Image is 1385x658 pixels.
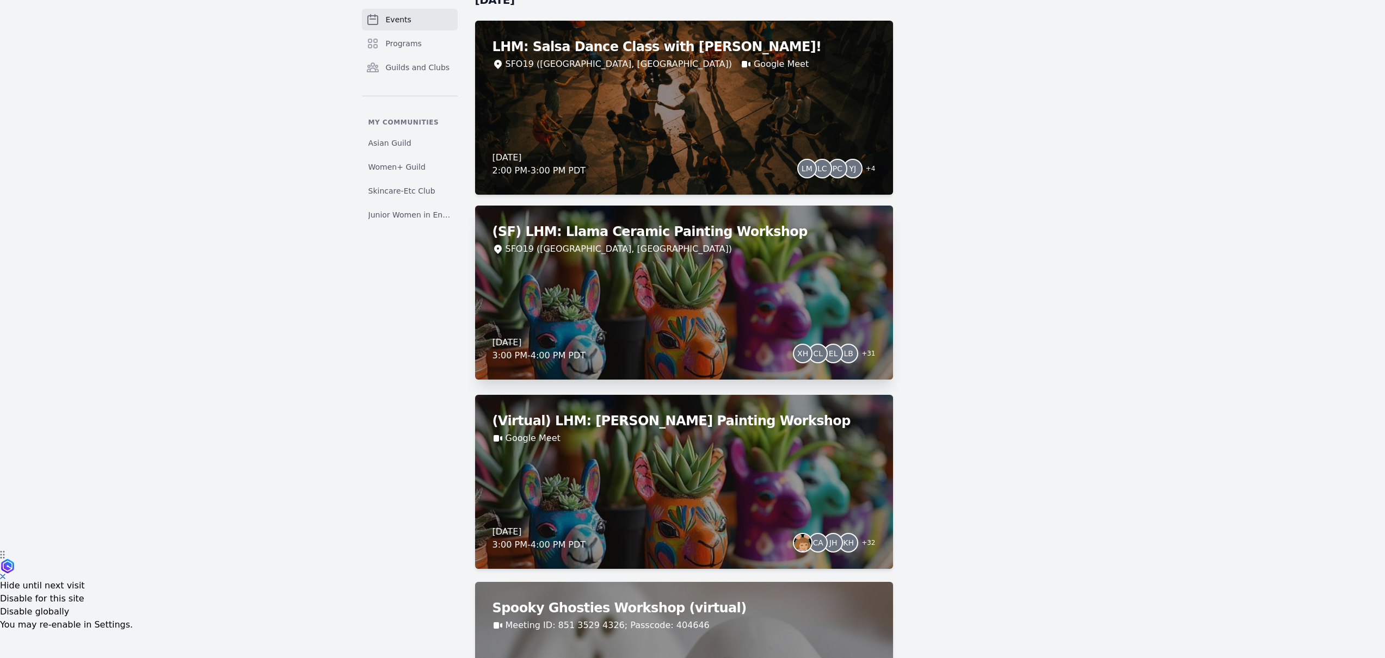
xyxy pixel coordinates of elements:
h2: (SF) LHM: Llama Ceramic Painting Workshop [493,223,876,240]
span: EL [829,350,838,357]
span: Junior Women in Engineering Club [368,209,451,220]
span: + 32 [855,536,875,551]
div: [DATE] 2:00 PM - 3:00 PM PDT [493,151,586,177]
a: Google Meet [506,432,561,445]
span: Events [386,14,411,25]
h2: (Virtual) LHM: [PERSON_NAME] Painting Workshop [493,412,876,430]
a: Asian Guild [362,133,458,153]
span: JH [829,539,838,547]
span: LM [802,165,812,172]
div: SFO19 ([GEOGRAPHIC_DATA], [GEOGRAPHIC_DATA]) [506,58,732,71]
span: XH [797,350,808,357]
a: Events [362,9,458,30]
span: Guilds and Clubs [386,62,450,73]
span: YJ [849,165,856,172]
a: Google Meet [754,58,809,71]
span: Asian Guild [368,138,411,148]
a: (SF) LHM: Llama Ceramic Painting WorkshopSFO19 ([GEOGRAPHIC_DATA], [GEOGRAPHIC_DATA])[DATE]3:00 P... [475,206,893,380]
div: SFO19 ([GEOGRAPHIC_DATA], [GEOGRAPHIC_DATA]) [506,243,732,256]
h2: LHM: Salsa Dance Class with [PERSON_NAME]! [493,38,876,55]
span: KH [843,539,854,547]
span: CL [813,350,823,357]
span: + 4 [859,162,876,177]
span: Skincare-Etc Club [368,185,435,196]
span: Programs [386,38,422,49]
span: + 31 [855,347,875,362]
h2: Spooky Ghosties Workshop (virtual) [493,599,876,617]
a: Women+ Guild [362,157,458,177]
a: Skincare-Etc Club [362,181,458,201]
a: Meeting ID: 851 3529 4326; Passcode: 404646 [506,619,710,632]
a: Junior Women in Engineering Club [362,205,458,225]
a: Programs [362,33,458,54]
span: LB [844,350,853,357]
a: Guilds and Clubs [362,57,458,78]
div: [DATE] 3:00 PM - 4:00 PM PDT [493,525,586,551]
span: PC [833,165,842,172]
a: LHM: Salsa Dance Class with [PERSON_NAME]!SFO19 ([GEOGRAPHIC_DATA], [GEOGRAPHIC_DATA])Google Meet... [475,21,893,195]
span: Women+ Guild [368,162,426,172]
nav: Sidebar [362,9,458,225]
span: CA [812,539,823,547]
p: My communities [362,118,458,127]
div: [DATE] 3:00 PM - 4:00 PM PDT [493,336,586,362]
span: LC [817,165,827,172]
a: (Virtual) LHM: [PERSON_NAME] Painting WorkshopGoogle Meet[DATE]3:00 PM-4:00 PM PDTCAJHKH+32 [475,395,893,569]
